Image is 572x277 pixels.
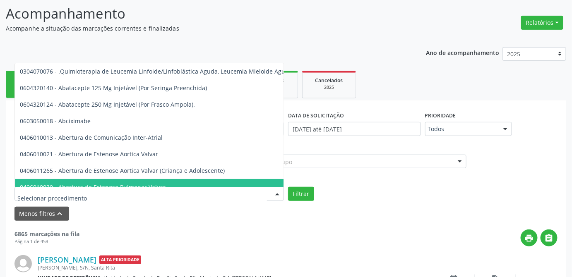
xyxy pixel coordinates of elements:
button: Relatórios [521,16,563,30]
label: Prioridade [425,109,456,122]
label: DATA DE SOLICITAÇÃO [288,109,344,122]
span: 0604320140 - Abatacepte 125 Mg Injetável (Por Seringa Preenchida) [20,84,207,92]
div: Página 1 de 458 [14,238,79,245]
i:  [545,234,554,243]
span: 0603050018 - Abciximabe [20,117,91,125]
span: 0406010013 - Abertura de Comunicação Inter-Atrial [20,134,163,141]
button: Menos filtroskeyboard_arrow_up [14,207,69,221]
span: 0406010030 - Abertura de Estenose Pulmonar Valvar [20,183,166,191]
a: [PERSON_NAME] [38,255,96,264]
div: 2025 [308,84,350,91]
i: keyboard_arrow_up [55,209,65,218]
span: 0304070076 - .Quimioterapia de Leucemia Linfoide/Linfoblástica Aguda, Leucemia Mieloide Aguda e L... [20,67,553,75]
p: Acompanhe a situação das marcações correntes e finalizadas [6,24,398,33]
input: Selecionar procedimento [17,190,267,206]
span: Todos [428,125,495,133]
i: print [525,234,534,243]
span: 0406011265 - Abertura de Estenose Aortica Valvar (Criança e Adolescente) [20,167,225,174]
input: Selecione um intervalo [288,122,421,136]
span: 0604320124 - Abatacepte 250 Mg Injetável (Por Frasco Ampola). [20,100,195,108]
button: Filtrar [288,187,314,201]
strong: 6865 marcações na fila [14,230,79,238]
span: 0406010021 - Abertura de Estenose Aortica Valvar [20,150,158,158]
div: Nova marcação [12,87,53,93]
p: Acompanhamento [6,3,398,24]
p: Ano de acompanhamento [426,47,500,57]
div: [PERSON_NAME], S/N, Santa Rita [38,264,433,271]
span: Cancelados [315,77,343,84]
button: print [521,229,538,246]
span: Alta Prioridade [99,256,141,264]
button:  [541,229,558,246]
